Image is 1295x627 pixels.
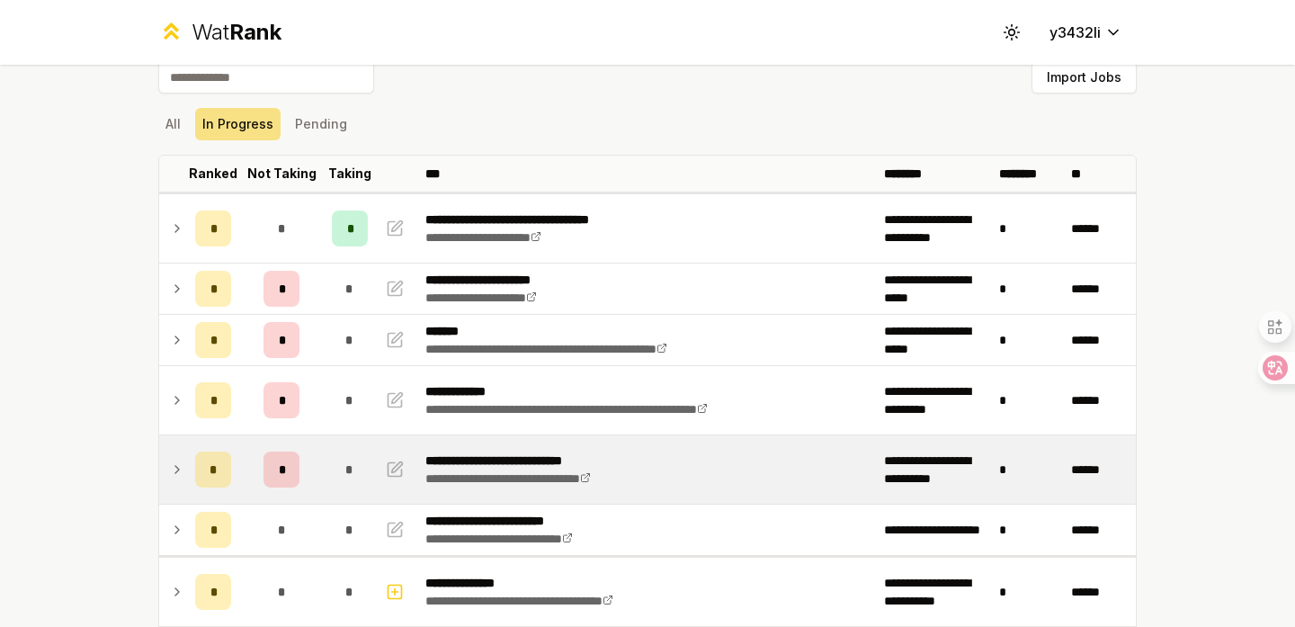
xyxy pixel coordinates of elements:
button: All [158,108,188,140]
button: Import Jobs [1032,61,1137,94]
button: Pending [288,108,354,140]
span: Rank [229,19,281,45]
button: y3432li [1035,16,1137,49]
span: y3432li [1049,22,1101,43]
p: Ranked [189,165,237,183]
p: Taking [328,165,371,183]
div: Wat [192,18,281,47]
p: Not Taking [247,165,317,183]
button: In Progress [195,108,281,140]
a: WatRank [158,18,281,47]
